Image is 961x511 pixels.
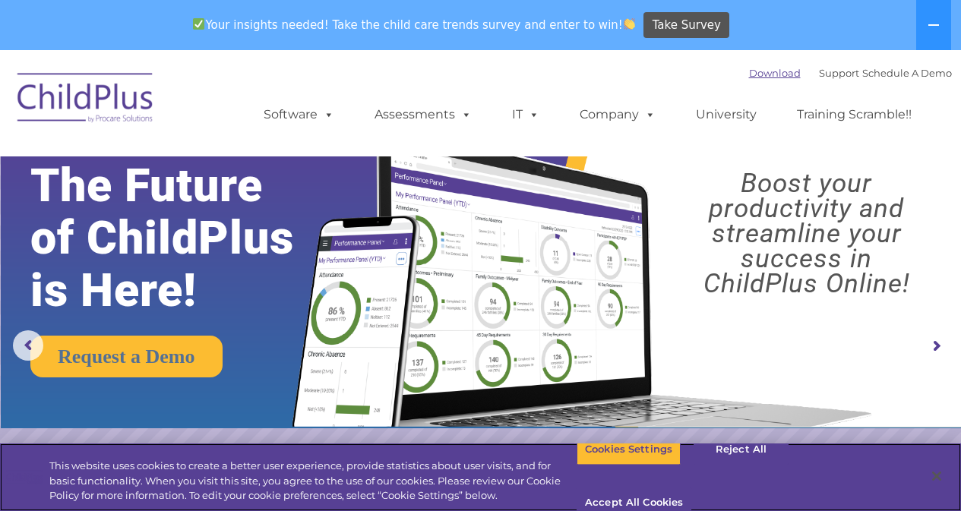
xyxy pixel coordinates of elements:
[694,434,789,465] button: Reject All
[920,459,953,493] button: Close
[211,100,258,112] span: Last name
[653,12,721,39] span: Take Survey
[819,67,859,79] a: Support
[497,99,555,130] a: IT
[193,18,204,30] img: ✅
[30,336,223,377] a: Request a Demo
[30,159,337,317] rs-layer: The Future of ChildPlus is Here!
[681,99,772,130] a: University
[10,62,162,138] img: ChildPlus by Procare Solutions
[577,434,681,465] button: Cookies Settings
[664,171,949,296] rs-layer: Boost your productivity and streamline your success in ChildPlus Online!
[624,18,635,30] img: 👏
[749,67,952,79] font: |
[564,99,671,130] a: Company
[643,12,729,39] a: Take Survey
[749,67,801,79] a: Download
[782,99,927,130] a: Training Scramble!!
[49,459,577,503] div: This website uses cookies to create a better user experience, provide statistics about user visit...
[211,162,276,174] span: Phone number
[187,10,642,39] span: Your insights needed! Take the child care trends survey and enter to win!
[359,99,487,130] a: Assessments
[862,67,952,79] a: Schedule A Demo
[248,99,349,130] a: Software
